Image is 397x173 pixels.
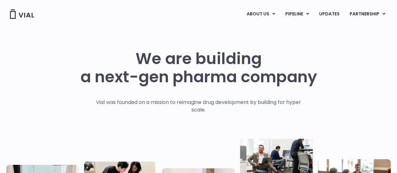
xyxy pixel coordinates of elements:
a: PARTNERSHIPMenu Toggle [345,9,390,19]
img: Vial Logo [9,9,35,19]
a: UPDATES [314,9,344,19]
h1: We are building a next-gen pharma company [80,50,317,86]
p: Vial was founded on a mission to reimagine drug development by building for hyper scale. [89,99,308,114]
a: ABOUT USMenu Toggle [242,9,280,19]
a: PIPELINEMenu Toggle [280,9,314,19]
